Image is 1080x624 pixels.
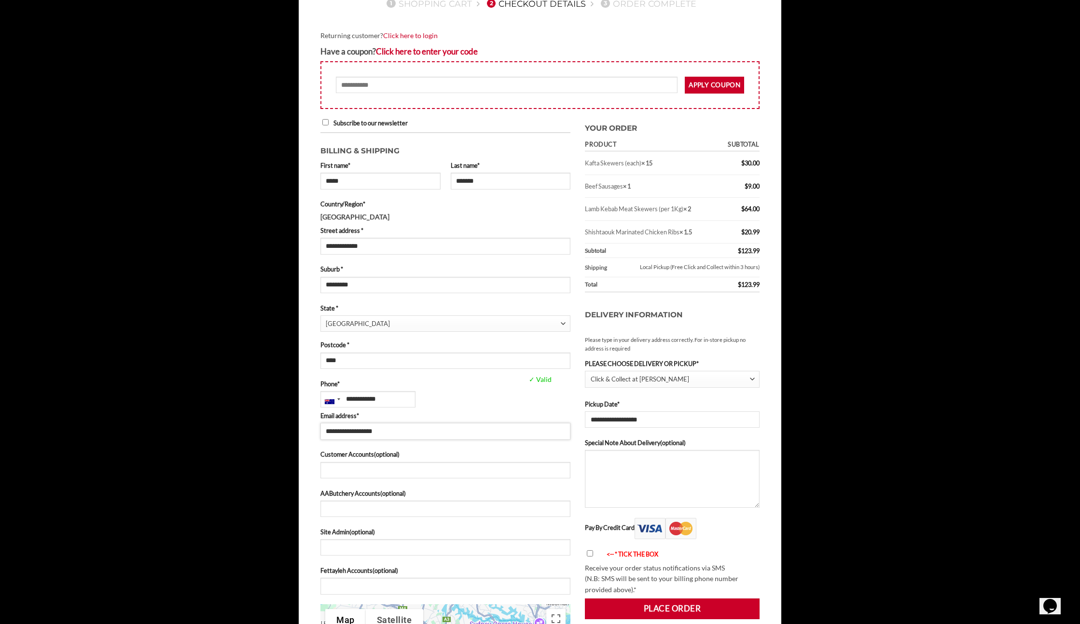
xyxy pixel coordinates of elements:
[320,140,570,157] h3: Billing & Shipping
[745,182,760,190] bdi: 9.00
[320,213,389,221] strong: [GEOGRAPHIC_DATA]
[373,567,398,574] span: (optional)
[585,152,718,175] td: Kafta Skewers (each)
[380,489,406,497] span: (optional)
[585,438,760,448] label: Special Note About Delivery
[585,299,760,331] h3: Delivery Information
[585,371,760,388] span: Click & Collect at Abu Ahmad Butchery
[585,563,760,596] p: Receive your order status notifications via SMS (N.B: SMS will be sent to your billing phone numb...
[741,159,745,167] span: $
[741,205,760,213] bdi: 64.00
[635,518,696,539] img: Pay By Credit Card
[585,221,718,244] td: Shishtaouk Marinated Chicken Ribs
[587,550,593,556] input: <-- * TICK THE BOX
[321,392,343,407] div: Australia: +61
[741,228,760,236] bdi: 20.99
[585,524,696,531] label: Pay By Credit Card
[585,359,760,368] label: PLEASE CHOOSE DELIVERY OR PICKUP
[585,138,718,152] th: Product
[738,247,760,255] bdi: 123.99
[320,488,570,498] label: AAButchery Accounts
[320,303,570,313] label: State
[741,159,760,167] bdi: 30.00
[585,175,718,198] td: Beef Sausages
[585,399,760,409] label: Pickup Date
[320,527,570,537] label: Site Admin
[333,119,408,127] span: Subscribe to our newsletter
[376,46,478,56] a: Enter your coupon code
[741,205,745,213] span: $
[683,205,691,213] strong: × 2
[451,161,571,170] label: Last name
[320,264,570,274] label: Suburb
[641,159,652,167] strong: × 15
[585,244,718,258] th: Subtotal
[526,374,622,385] span: ✓ Valid
[585,336,760,353] small: Please type in your delivery address correctly. For in-store pickup no address is required
[320,566,570,575] label: Fettayleh Accounts
[320,161,441,170] label: First name
[591,371,750,387] span: Click & Collect at Abu Ahmad Butchery
[623,182,631,190] strong: × 1
[745,182,748,190] span: $
[585,598,760,619] button: Place order
[585,277,718,293] th: Total
[738,247,741,255] span: $
[383,31,438,40] a: Click here to login
[320,340,570,350] label: Postcode
[679,228,692,236] strong: × 1.5
[320,30,760,41] div: Returning customer?
[585,198,718,220] td: Lamb Kebab Meat Skewers (per 1Kg)
[585,118,760,135] h3: Your order
[320,199,570,209] label: Country/Region
[326,316,561,332] span: New South Wales
[349,528,375,536] span: (optional)
[738,281,741,288] span: $
[320,315,570,332] span: State
[607,550,658,558] font: <-- * TICK THE BOX
[1039,585,1070,614] iframe: chat widget
[322,119,329,125] input: Subscribe to our newsletter
[738,281,760,288] bdi: 123.99
[598,552,607,558] img: arrow-blink.gif
[741,228,745,236] span: $
[320,411,570,421] label: Email address
[660,439,686,447] span: (optional)
[320,226,570,235] label: Street address
[320,379,570,389] label: Phone
[320,449,570,459] label: Customer Accounts
[618,261,760,274] label: Local Pickup (Free Click and Collect within 3 hours)
[320,45,760,58] div: Have a coupon?
[685,77,744,94] button: Apply coupon
[585,258,614,277] th: Shipping
[374,450,400,458] span: (optional)
[718,138,760,152] th: Subtotal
